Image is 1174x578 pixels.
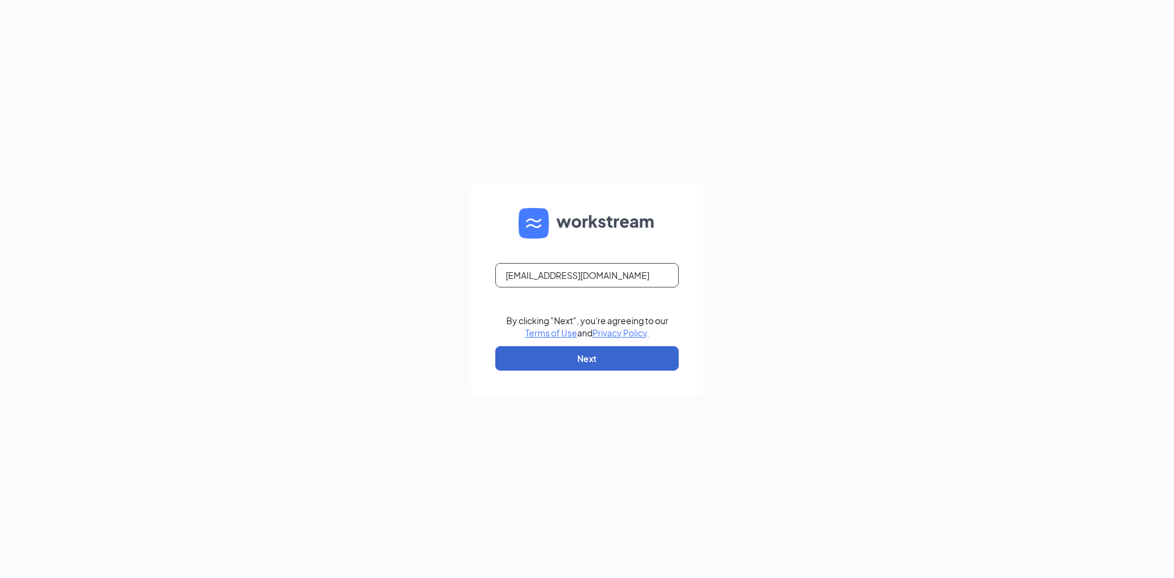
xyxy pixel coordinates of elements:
a: Privacy Policy [593,327,647,338]
input: Email [495,263,679,287]
div: By clicking "Next", you're agreeing to our and . [506,314,668,339]
button: Next [495,346,679,371]
a: Terms of Use [525,327,577,338]
img: WS logo and Workstream text [519,208,655,239]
